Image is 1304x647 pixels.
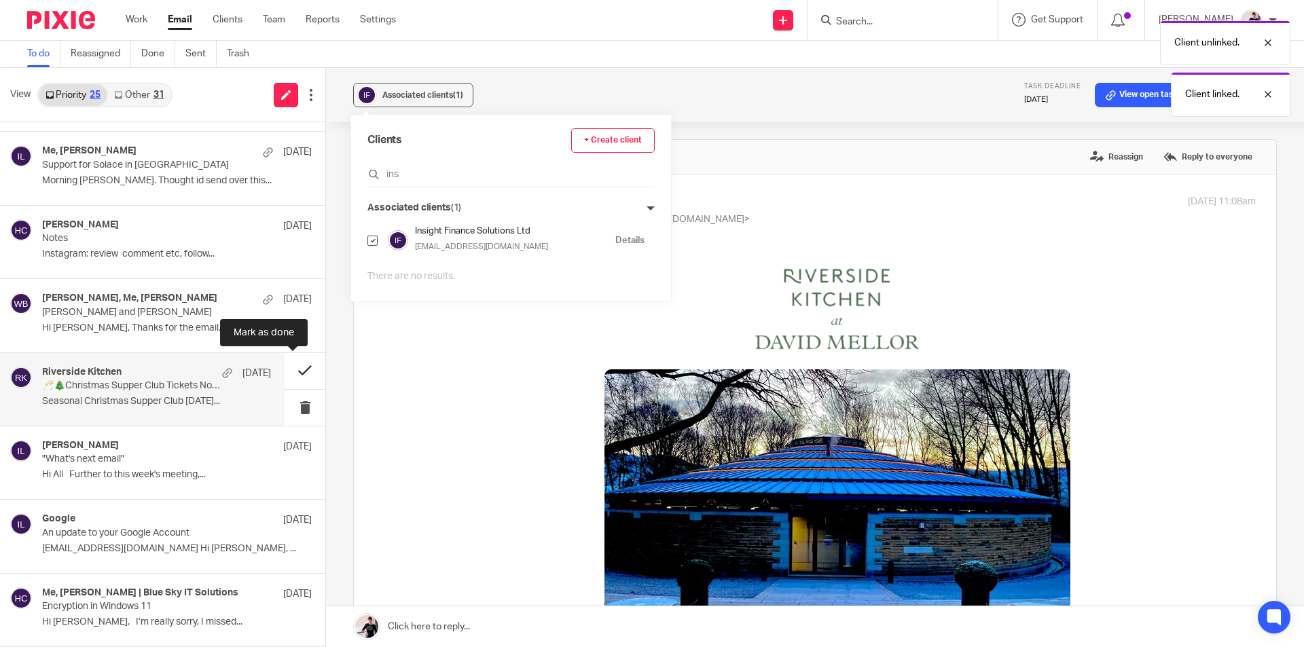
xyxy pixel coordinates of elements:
a: To do [27,41,60,67]
label: Reply to everyone [1160,147,1256,167]
img: Pixie [27,11,95,29]
p: Support for Solace in [GEOGRAPHIC_DATA] [42,160,258,171]
img: blob-848f557.png [334,9,503,97]
p: An update to your Google Account [42,528,258,539]
span: View [10,88,31,102]
span: (1) [453,91,463,99]
button: Associated clients(1) [353,83,473,107]
span: (1) [451,203,462,212]
span: Associated clients [382,91,463,99]
h4: [PERSON_NAME], Me, [PERSON_NAME] [42,293,217,304]
img: svg%3E [10,219,32,241]
p: Seasonal Christmas Supper Club [DATE]... [42,396,271,407]
a: Trash [227,41,259,67]
h4: Google [42,513,75,525]
img: svg%3E [10,587,32,609]
div: 31 [153,90,164,100]
h4: [PERSON_NAME] [42,440,119,451]
a: Reassigned [71,41,131,67]
p: [DATE] [283,293,312,306]
a: Sent [185,41,217,67]
a: Clients [213,13,242,26]
h4: [PERSON_NAME] [42,219,119,231]
input: Click to search... [367,168,655,181]
img: svg%3E [357,85,377,105]
label: Reassign [1087,147,1146,167]
a: BUY NOW [198,545,279,574]
a: Priority25 [39,84,107,106]
p: [DATE] [283,145,312,159]
p: Instagram: review comment etc, follow... [42,248,312,260]
p: [DATE] [283,587,312,601]
a: Other31 [107,84,170,106]
a: Team [263,13,285,26]
img: svg%3E [10,440,32,462]
a: Settings [360,13,396,26]
p: Client linked. [1185,88,1239,101]
a: Details [615,234,645,247]
a: Email [168,13,192,26]
p: [DATE] [242,367,271,380]
p: Associated clients [367,201,461,215]
h4: Riverside Kitchen [42,367,122,378]
img: svg%3E [10,367,32,388]
h4: Me, [PERSON_NAME] | Blue Sky IT Solutions [42,587,238,599]
p: Notes [42,233,258,244]
a: Done [141,41,175,67]
p: Hi [PERSON_NAME], Thanks for the email. We will send... [42,322,312,334]
p: Hi All Further to this week's meeting,... [42,469,312,481]
p: Hi [PERSON_NAME], I’m really sorry, I missed... [42,616,312,628]
p: [EMAIL_ADDRESS][DOMAIN_NAME] Hi [PERSON_NAME], ... [42,543,312,555]
span: Clients [367,132,402,148]
span: [DATE] [364,461,473,496]
img: AV307615.jpg [1240,10,1262,31]
h4: Me, [PERSON_NAME] [42,145,137,157]
p: Encryption in Windows 11 [42,601,258,612]
a: + Create client [571,128,655,153]
p: [DATE] [283,513,312,527]
span: Seasonal Christmas Supper Club [208,379,630,453]
p: [PERSON_NAME] and [PERSON_NAME] [42,307,258,318]
span: Tickets now on sale [356,506,482,523]
img: svg%3E [388,230,408,251]
p: [DATE] 11:08am [1188,195,1256,209]
p: Client unlinked. [1174,36,1239,50]
p: [DATE] [283,219,312,233]
p: There are no results. [367,270,655,284]
p: "What's next email" [42,454,258,465]
h4: Insight Finance Solutions Ltd [415,225,609,238]
a: Reports [306,13,340,26]
img: svg%3E [10,293,32,314]
a: Work [126,13,147,26]
p: 🥂🎄Christmas Supper Club Tickets Now On Sale🎄🥂 [42,380,225,392]
img: svg%3E [10,145,32,167]
p: [DATE] [283,440,312,454]
div: 25 [90,90,101,100]
p: [EMAIL_ADDRESS][DOMAIN_NAME] [415,241,570,253]
img: svg%3E [10,513,32,535]
p: Morning [PERSON_NAME]. Thought id send over this... [42,175,312,187]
